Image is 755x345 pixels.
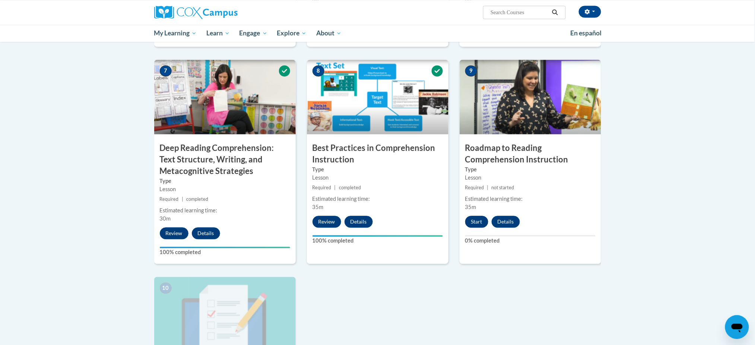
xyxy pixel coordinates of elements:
[465,216,488,228] button: Start
[277,29,307,38] span: Explore
[272,25,311,42] a: Explore
[725,315,749,339] iframe: Button to launch messaging window
[460,60,601,134] img: Course Image
[149,25,202,42] a: My Learning
[465,174,596,182] div: Lesson
[313,185,331,190] span: Required
[239,29,267,38] span: Engage
[313,195,443,203] div: Estimated learning time:
[154,60,296,134] img: Course Image
[154,6,296,19] a: Cox Campus
[154,29,197,38] span: My Learning
[316,29,342,38] span: About
[465,65,477,76] span: 9
[160,196,179,202] span: Required
[160,215,171,222] span: 30m
[465,165,596,174] label: Type
[465,237,596,245] label: 0% completed
[160,282,172,294] span: 10
[313,165,443,174] label: Type
[160,248,290,256] label: 100% completed
[345,216,373,228] button: Details
[206,29,230,38] span: Learn
[492,185,514,190] span: not started
[460,142,601,165] h3: Roadmap to Reading Comprehension Instruction
[235,25,272,42] a: Engage
[160,206,290,215] div: Estimated learning time:
[186,196,208,202] span: completed
[307,142,448,165] h3: Best Practices in Comprehension Instruction
[490,8,549,17] input: Search Courses
[160,185,290,193] div: Lesson
[160,227,188,239] button: Review
[549,8,561,17] button: Search
[311,25,346,42] a: About
[313,237,443,245] label: 100% completed
[307,60,448,134] img: Course Image
[182,196,183,202] span: |
[566,25,607,41] a: En español
[334,185,336,190] span: |
[192,227,220,239] button: Details
[154,6,238,19] img: Cox Campus
[143,25,612,42] div: Main menu
[313,204,324,210] span: 35m
[465,195,596,203] div: Estimated learning time:
[313,235,443,237] div: Your progress
[313,174,443,182] div: Lesson
[313,216,341,228] button: Review
[465,204,476,210] span: 35m
[202,25,235,42] a: Learn
[339,185,361,190] span: completed
[160,247,290,248] div: Your progress
[492,216,520,228] button: Details
[487,185,489,190] span: |
[579,6,601,18] button: Account Settings
[571,29,602,37] span: En español
[160,65,172,76] span: 7
[154,142,296,177] h3: Deep Reading Comprehension: Text Structure, Writing, and Metacognitive Strategies
[160,177,290,185] label: Type
[313,65,324,76] span: 8
[465,185,484,190] span: Required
